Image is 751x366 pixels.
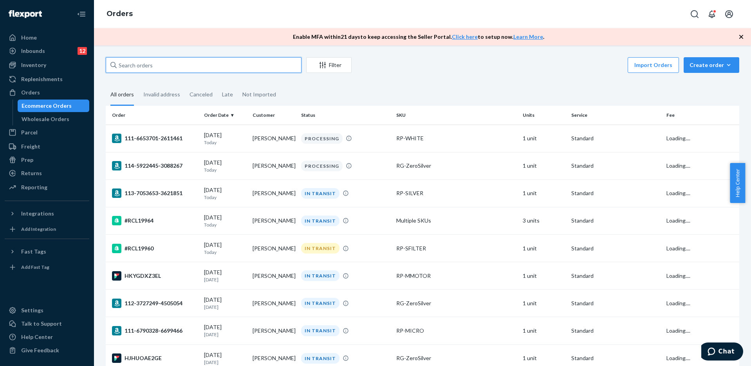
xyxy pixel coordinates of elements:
[107,9,133,18] a: Orders
[701,342,743,362] iframe: Opens a widget where you can chat to one of our agents
[513,33,543,40] a: Learn More
[112,271,198,281] div: HKYGDXZ3EL
[249,262,298,290] td: [PERSON_NAME]
[520,290,568,317] td: 1 unit
[663,106,739,125] th: Fee
[204,159,246,173] div: [DATE]
[5,31,89,44] a: Home
[112,188,198,198] div: 113-7053653-3621851
[687,6,702,22] button: Open Search Box
[22,115,69,123] div: Wholesale Orders
[663,125,739,152] td: Loading....
[21,143,40,150] div: Freight
[520,179,568,207] td: 1 unit
[204,186,246,201] div: [DATE]
[110,84,134,106] div: All orders
[21,61,46,69] div: Inventory
[18,100,90,112] a: Ecommerce Orders
[730,163,745,203] button: Help Center
[21,129,38,136] div: Parcel
[21,47,45,55] div: Inbounds
[571,162,660,170] p: Standard
[100,3,139,25] ol: breadcrumbs
[396,134,517,142] div: RP-WHITE
[5,86,89,99] a: Orders
[5,181,89,194] a: Reporting
[301,243,339,254] div: IN TRANSIT
[22,102,72,110] div: Ecommerce Orders
[5,261,89,274] a: Add Fast Tag
[663,207,739,234] td: Loading....
[396,162,517,170] div: RG-ZeroSilver
[306,57,352,73] button: Filter
[628,57,679,73] button: Import Orders
[452,33,478,40] a: Click here
[396,327,517,335] div: RP-MICRO
[568,106,663,125] th: Service
[5,45,89,57] a: Inbounds12
[112,299,198,308] div: 112-3727249-4505054
[5,344,89,357] button: Give Feedback
[571,327,660,335] p: Standard
[293,33,544,41] p: Enable MFA within 21 days to keep accessing the Seller Portal. to setup now. .
[21,210,54,217] div: Integrations
[396,189,517,197] div: RP-SILVER
[520,106,568,125] th: Units
[520,125,568,152] td: 1 unit
[249,290,298,317] td: [PERSON_NAME]
[204,221,246,228] p: Today
[721,6,737,22] button: Open account menu
[21,183,47,191] div: Reporting
[5,154,89,166] a: Prep
[571,134,660,142] p: Standard
[204,194,246,201] p: Today
[249,207,298,234] td: [PERSON_NAME]
[5,126,89,139] a: Parcel
[201,106,249,125] th: Order Date
[5,304,89,317] a: Settings
[112,353,198,363] div: HJHUOAE2GE
[520,262,568,290] td: 1 unit
[663,152,739,179] td: Loading....
[393,207,520,234] td: Multiple SKUs
[301,133,343,144] div: PROCESSING
[74,6,89,22] button: Close Navigation
[571,189,660,197] p: Standard
[249,152,298,179] td: [PERSON_NAME]
[396,299,517,307] div: RG-ZeroSilver
[204,323,246,338] div: [DATE]
[301,353,339,364] div: IN TRANSIT
[571,245,660,252] p: Standard
[5,140,89,153] a: Freight
[5,223,89,236] a: Add Integration
[249,317,298,344] td: [PERSON_NAME]
[190,84,213,105] div: Canceled
[301,188,339,199] div: IN TRANSIT
[249,125,298,152] td: [PERSON_NAME]
[204,296,246,310] div: [DATE]
[112,326,198,335] div: 111-6790328-6699466
[571,354,660,362] p: Standard
[18,113,90,125] a: Wholesale Orders
[106,57,301,73] input: Search orders
[5,59,89,71] a: Inventory
[204,214,246,228] div: [DATE]
[21,75,63,83] div: Replenishments
[21,333,53,341] div: Help Center
[204,276,246,283] p: [DATE]
[21,264,49,270] div: Add Fast Tag
[571,217,660,225] p: Standard
[21,169,42,177] div: Returns
[112,244,198,253] div: #RCL19960
[663,290,739,317] td: Loading....
[242,84,276,105] div: Not Imported
[5,73,89,85] a: Replenishments
[298,106,393,125] th: Status
[301,216,339,226] div: IN TRANSIT
[204,139,246,146] p: Today
[21,34,37,42] div: Home
[21,346,59,354] div: Give Feedback
[520,235,568,262] td: 1 unit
